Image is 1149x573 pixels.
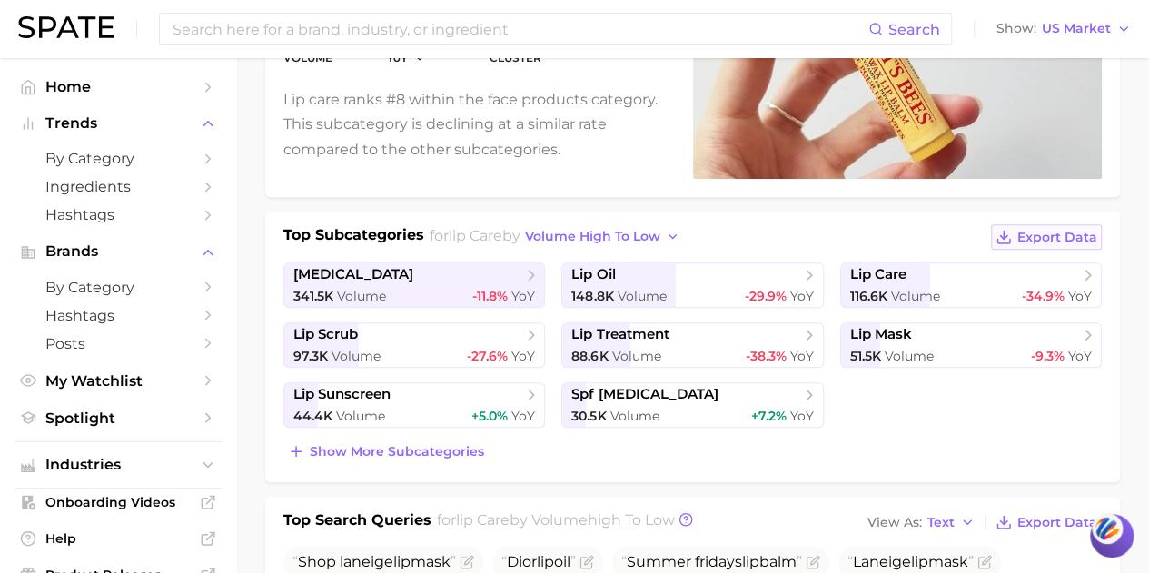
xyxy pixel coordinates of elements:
button: Flag as miscategorized or irrelevant [806,555,820,569]
span: Dior oil [501,553,576,570]
span: high to low [588,511,675,529]
span: 88.6k [571,348,608,364]
span: YoY [511,348,535,364]
span: 116.6k [850,288,887,304]
span: lip [393,553,411,570]
span: lip care [850,266,906,283]
button: Flag as miscategorized or irrelevant [460,555,474,569]
span: My Watchlist [45,372,191,390]
button: Export Data [991,509,1102,535]
a: Hashtags [15,201,222,229]
span: Export Data [1017,515,1097,530]
p: Lip care ranks #8 within the face products category. This subcategory is declining at a similar r... [283,87,671,162]
a: by Category [15,273,222,301]
a: Ingredients [15,173,222,201]
button: ShowUS Market [992,17,1135,41]
span: lip care [449,227,502,244]
span: Volume [885,348,934,364]
span: lip oil [571,266,615,283]
span: -27.6% [467,348,508,364]
button: Industries [15,451,222,479]
span: YoY [790,408,814,424]
span: Shop laneige mask [292,553,456,570]
span: lip sunscreen [293,386,391,403]
a: Help [15,525,222,552]
span: lip mask [850,326,912,343]
dt: cluster [490,47,671,69]
span: lip [742,553,759,570]
span: Volume [332,348,381,364]
a: by Category [15,144,222,173]
span: +5.0% [471,408,508,424]
span: YoY [790,288,814,304]
a: Spotlight [15,404,222,432]
a: Posts [15,330,222,358]
span: Industries [45,457,191,473]
span: Volume [617,288,666,304]
a: Onboarding Videos [15,489,222,516]
span: YoY [1068,348,1092,364]
span: volume high to low [525,229,660,244]
span: -29.9% [745,288,787,304]
h1: Top Search Queries [283,509,431,535]
button: Flag as miscategorized or irrelevant [977,555,992,569]
span: Volume [891,288,940,304]
a: lip care116.6k Volume-34.9% YoY [840,262,1102,308]
span: Ingredients [45,178,191,195]
span: Onboarding Videos [45,494,191,510]
span: Summer fridays balm [621,553,802,570]
span: Home [45,78,191,95]
span: 51.5k [850,348,881,364]
a: lip treatment88.6k Volume-38.3% YoY [561,322,823,368]
span: YoY [511,408,535,424]
span: Posts [45,335,191,352]
span: 30.5k [571,408,606,424]
a: lip mask51.5k Volume-9.3% YoY [840,322,1102,368]
span: Hashtags [45,206,191,223]
span: YoY [511,288,535,304]
span: Hashtags [45,307,191,324]
span: [MEDICAL_DATA] [293,266,413,283]
span: 97.3k [293,348,328,364]
span: YoY [1068,288,1092,304]
span: Laneige mask [847,553,974,570]
span: Show more subcategories [310,444,484,459]
span: lip treatment [571,326,669,343]
a: [MEDICAL_DATA]341.5k Volume-11.8% YoY [283,262,545,308]
h2: for by Volume [437,509,675,535]
span: by Category [45,279,191,296]
a: lip sunscreen44.4k Volume+5.0% YoY [283,382,545,428]
span: Help [45,530,191,547]
span: -34.9% [1022,288,1065,304]
button: Export Data [991,224,1102,250]
button: Show more subcategories [283,439,489,464]
span: Text [927,518,955,528]
span: Volume [336,408,385,424]
button: Trends [15,110,222,137]
span: Volume [609,408,659,424]
span: -11.8% [472,288,508,304]
button: volume high to low [520,224,685,249]
span: lip care [456,511,510,529]
a: Home [15,73,222,101]
span: 341.5k [293,288,333,304]
h1: Top Subcategories [283,224,424,252]
span: YoY [790,348,814,364]
span: Search [888,21,940,38]
span: Show [996,24,1036,34]
span: 44.4k [293,408,332,424]
img: svg+xml;base64,PHN2ZyB3aWR0aD0iNDQiIGhlaWdodD0iNDQiIHZpZXdCb3g9IjAgMCA0NCA0NCIgZmlsbD0ibm9uZSIgeG... [1092,512,1123,546]
span: lip [911,553,928,570]
span: lip [537,553,554,570]
button: View AsText [863,510,979,534]
span: Trends [45,115,191,132]
span: US Market [1042,24,1111,34]
span: lip scrub [293,326,358,343]
span: 148.8k [571,288,613,304]
span: Volume [337,288,386,304]
span: +7.2% [751,408,787,424]
img: SPATE [18,16,114,38]
span: -9.3% [1031,348,1065,364]
span: by Category [45,150,191,167]
span: View As [867,518,922,528]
